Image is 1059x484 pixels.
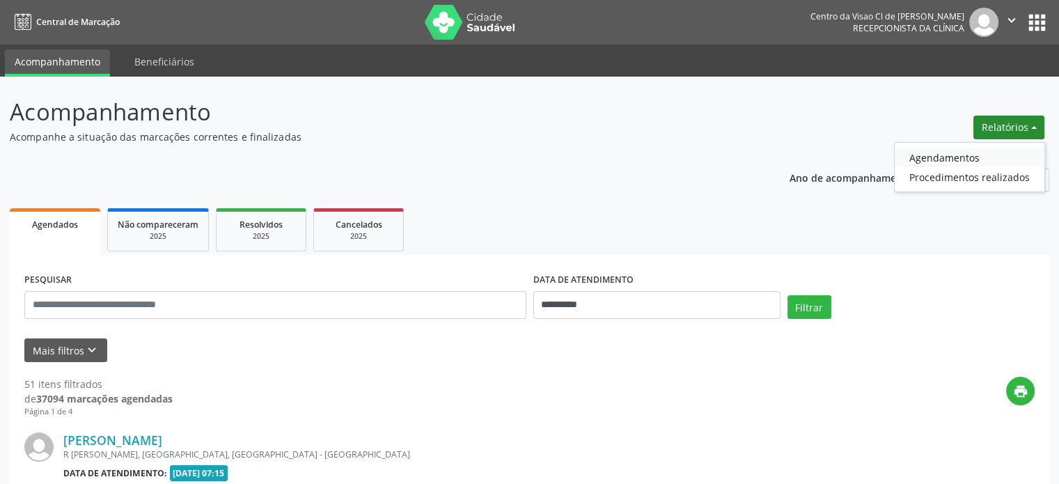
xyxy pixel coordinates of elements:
[787,295,831,319] button: Filtrar
[1006,377,1035,405] button: print
[24,377,173,391] div: 51 itens filtrados
[533,270,634,291] label: DATA DE ATENDIMENTO
[118,219,198,231] span: Não compareceram
[895,167,1044,187] a: Procedimentos realizados
[32,219,78,231] span: Agendados
[226,231,296,242] div: 2025
[324,231,393,242] div: 2025
[240,219,283,231] span: Resolvidos
[973,116,1044,139] button: Relatórios
[1025,10,1049,35] button: apps
[170,465,228,481] span: [DATE] 07:15
[336,219,382,231] span: Cancelados
[125,49,204,74] a: Beneficiários
[63,432,162,448] a: [PERSON_NAME]
[24,432,54,462] img: img
[10,130,737,144] p: Acompanhe a situação das marcações correntes e finalizadas
[118,231,198,242] div: 2025
[10,10,120,33] a: Central de Marcação
[84,343,100,358] i: keyboard_arrow_down
[969,8,998,37] img: img
[1013,384,1028,399] i: print
[24,270,72,291] label: PESQUISAR
[895,148,1044,167] a: Agendamentos
[790,169,913,186] p: Ano de acompanhamento
[5,49,110,77] a: Acompanhamento
[853,22,964,34] span: Recepcionista da clínica
[63,448,826,460] div: R [PERSON_NAME], [GEOGRAPHIC_DATA], [GEOGRAPHIC_DATA] - [GEOGRAPHIC_DATA]
[36,16,120,28] span: Central de Marcação
[24,391,173,406] div: de
[894,142,1045,192] ul: Relatórios
[24,338,107,363] button: Mais filtroskeyboard_arrow_down
[1004,13,1019,28] i: 
[998,8,1025,37] button: 
[24,406,173,418] div: Página 1 de 4
[810,10,964,22] div: Centro da Visao Cl de [PERSON_NAME]
[36,392,173,405] strong: 37094 marcações agendadas
[63,467,167,479] b: Data de atendimento:
[10,95,737,130] p: Acompanhamento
